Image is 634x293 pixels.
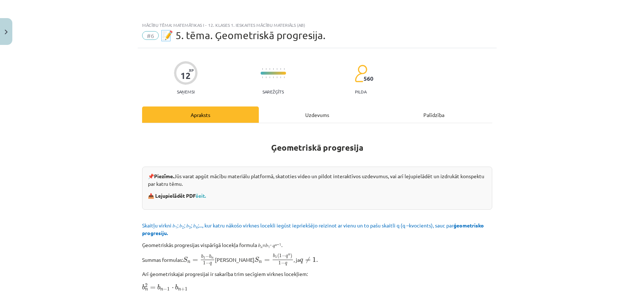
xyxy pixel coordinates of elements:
[277,68,277,70] img: icon-short-line-57e1e144782c952c97e751825c79c345078a6d821885a25fce030b3d8c18986b.svg
[277,76,277,78] img: icon-short-line-57e1e144782c952c97e751825c79c345078a6d821885a25fce030b3d8c18986b.svg
[269,68,270,70] img: icon-short-line-57e1e144782c952c97e751825c79c345078a6d821885a25fce030b3d8c18986b.svg
[259,106,376,123] div: Uzdevums
[161,29,326,41] span: 📝 5. tēma. Ģeometriskā progresija.
[209,254,211,258] span: b
[203,256,205,259] span: 1
[142,253,492,266] p: Summas formulas: [PERSON_NAME] , ja
[300,259,303,263] span: q
[183,257,188,262] span: S
[181,71,191,81] div: 12
[181,288,185,291] span: +
[142,106,259,123] div: Apraksts
[189,224,191,230] sub: 3
[262,68,263,70] img: icon-short-line-57e1e144782c952c97e751825c79c345078a6d821885a25fce030b3d8c18986b.svg
[192,259,198,262] span: =
[278,261,281,265] span: 1
[275,242,281,247] sup: 𝑛−1
[160,288,163,291] span: n
[264,259,270,262] span: =
[196,192,206,199] a: šeit.
[281,261,285,265] span: −
[185,287,187,291] span: 1
[280,68,281,70] img: icon-short-line-57e1e144782c952c97e751825c79c345078a6d821885a25fce030b3d8c18986b.svg
[205,255,209,258] span: −
[275,256,277,258] span: 1
[5,30,8,34] img: icon-close-lesson-0947bae3869378f0d4975bcd49f059093ad1ed9edebbc8119c70593378902aed.svg
[277,254,279,259] span: (
[187,261,190,263] span: n
[174,89,198,94] p: Saņemsi
[142,22,492,28] div: Mācību tēma: Matemātikas i - 12. klases 1. ieskaites mācību materiāls (ab)
[203,261,206,265] span: 1
[172,287,174,289] span: ⋅
[142,222,484,236] span: Skaitļu virkni 𝑏 ; 𝑏 ; 𝑏 ; 𝑏 ;..., kur katru nākošo virknes locekli iegūst iepriekšējo reizinot a...
[305,257,311,264] span: ≠
[206,261,210,265] span: −
[145,289,148,291] span: n
[254,257,259,262] span: S
[142,31,159,40] span: #6
[285,262,287,265] span: q
[259,261,262,263] span: n
[261,244,262,249] sub: 𝑛
[211,257,214,259] span: n
[271,142,363,153] b: Ģeometriskā progresija
[280,76,281,78] img: icon-short-line-57e1e144782c952c97e751825c79c345078a6d821885a25fce030b3d8c18986b.svg
[210,262,212,265] span: q
[175,284,178,290] span: b
[268,244,270,249] sub: 1
[189,68,194,72] span: XP
[273,254,275,258] span: b
[355,64,367,83] img: students-c634bb4e5e11cddfef0936a35e636f08e4e9abd3cc4e673bd6f9a4125e45ecb1.svg
[157,284,160,290] span: b
[154,173,174,179] strong: Piezīme.
[145,284,148,287] span: 2
[376,106,492,123] div: Palīdzība
[196,224,198,230] sub: 4
[148,172,486,188] p: 📌 Jūs varat apgūt mācību materiālu platformā, skatoties video un pildot interaktīvos uzdevumus, v...
[178,288,181,291] span: n
[312,257,318,262] span: 1.
[279,254,282,258] span: 1
[175,224,177,230] sub: 1
[290,254,292,259] span: )
[148,192,207,199] strong: 📥 Lejupielādēt PDF
[286,255,288,259] span: q
[167,287,170,291] span: 1
[201,254,203,258] span: b
[182,224,184,230] sub: 2
[142,270,492,278] p: Arī ģeometriskajai progresijai ir sakarība trim secīgiem virknes locekļiem:
[288,254,290,256] span: n
[262,89,284,94] p: Sarežģīts
[142,284,145,290] span: b
[364,75,373,82] span: 560
[282,254,286,258] span: −
[142,241,492,249] p: Ģeometriskās progresijas vispārīgā locekļa formula 𝑏 =𝑏 ⋅ 𝑞 .
[163,288,167,291] span: −
[150,286,156,289] span: =
[269,76,270,78] img: icon-short-line-57e1e144782c952c97e751825c79c345078a6d821885a25fce030b3d8c18986b.svg
[355,89,366,94] p: pilda
[262,76,263,78] img: icon-short-line-57e1e144782c952c97e751825c79c345078a6d821885a25fce030b3d8c18986b.svg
